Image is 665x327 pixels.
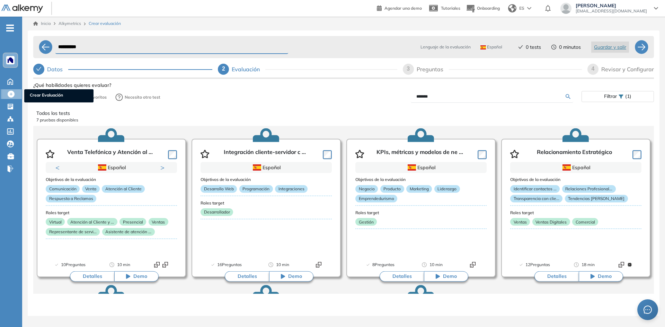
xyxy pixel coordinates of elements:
[6,27,14,29] i: -
[218,64,397,75] div: 2Evaluación
[510,195,562,202] p: Transparencia con clie...
[201,201,332,206] h3: Roles target
[102,228,155,236] p: Asistente de atención ...
[477,6,500,11] span: Onboarding
[59,21,81,26] span: Alkymetrics
[604,91,617,101] span: Filtrar
[55,164,62,171] button: Previous
[70,164,152,171] div: Español
[46,218,65,226] p: Virtual
[154,262,160,267] img: Format test logo
[162,262,168,267] img: Format test logo
[598,273,612,280] span: Demo
[562,185,616,193] p: Relaciones Profesional...
[480,44,502,50] span: Español
[625,91,631,101] span: (1)
[376,149,463,159] p: KPIs, métricas y modelos de ne ...
[82,185,100,193] p: Venta
[276,261,289,268] span: 10 min
[98,164,106,171] img: ESP
[46,177,177,182] h3: Objetivos de la evaluación
[224,164,307,171] div: Español
[510,218,530,226] p: Ventas
[355,210,487,215] h3: Roles target
[36,117,651,123] p: 7 pruebas disponibles
[114,173,120,174] button: 2
[406,185,432,193] p: Marketing
[133,273,147,280] span: Demo
[429,261,443,268] span: 10 min
[592,66,595,72] span: 4
[149,218,168,226] p: Ventas
[102,185,145,193] p: Atención al Cliente
[78,91,109,103] button: Favoritos
[217,261,242,268] span: 16 Preguntas
[534,164,617,171] div: Español
[627,262,632,267] img: Format test logo
[33,82,111,89] span: ¿Qué habilidades quieres evaluar?
[8,57,13,63] img: https://assets.alkemy.org/workspaces/1394/c9baeb50-dbbd-46c2-a7b2-c74a16be862c.png
[576,8,647,14] span: [EMAIL_ADDRESS][DOMAIN_NAME]
[355,195,397,202] p: Emprendedurismo
[443,273,457,280] span: Demo
[434,185,460,193] p: Liderazgo
[61,261,86,268] span: 10 Preguntas
[510,185,560,193] p: Identificar contactos ...
[239,185,273,193] p: Programación
[424,271,468,282] button: Demo
[526,44,541,51] span: 0 tests
[46,228,100,236] p: Representante de servi...
[527,7,531,10] img: arrow
[417,64,449,75] div: Preguntas
[403,64,582,75] div: 3Preguntas
[103,173,112,174] button: 1
[591,42,629,53] button: Guardar y salir
[594,43,626,51] span: Guardar y salir
[384,6,422,11] span: Agendar una demo
[619,262,624,267] img: Format test logo
[643,305,652,314] span: message
[1,4,43,13] img: Logo
[380,271,424,282] button: Detalles
[201,185,237,193] p: Desarrollo Web
[88,94,107,100] span: Favoritos
[33,64,212,75] div: Datos
[112,90,163,104] button: Necesito otro test
[510,177,641,182] h3: Objetivos de la evaluación
[67,149,153,159] p: Venta Telefónica y Atención al ...
[601,64,654,75] div: Revisar y Configurar
[508,4,516,12] img: world
[46,210,177,215] h3: Roles target
[67,218,117,226] p: Atención al Cliente y ...
[407,66,410,72] span: 3
[253,164,261,171] img: ESP
[275,185,308,193] p: Integraciones
[587,64,654,75] div: 4Revisar y Configurar
[46,185,80,193] p: Comunicación
[355,218,377,226] p: Gestión
[572,218,598,226] p: Comercial
[288,273,302,280] span: Demo
[269,271,313,282] button: Demo
[582,261,595,268] span: 18 min
[519,5,524,11] span: ES
[316,262,321,267] img: Format test logo
[201,208,233,216] p: Desarrollador
[355,177,487,182] h3: Objetivos de la evaluación
[551,45,556,49] span: clock-circle
[379,164,462,171] div: Español
[47,64,68,75] div: Datos
[33,20,51,27] a: Inicio
[225,271,269,282] button: Detalles
[377,3,422,12] a: Agendar una demo
[224,149,306,159] p: Integración cliente-servidor c ...
[36,110,651,117] p: Todos los tests
[380,185,404,193] p: Producto
[30,92,88,100] span: Crear Evaluación
[89,20,121,27] span: Crear evaluación
[559,44,581,51] span: 0 minutos
[201,177,332,182] h3: Objetivos de la evaluación
[480,45,486,49] img: ESP
[36,66,42,72] span: check
[532,218,570,226] p: Ventas Digitales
